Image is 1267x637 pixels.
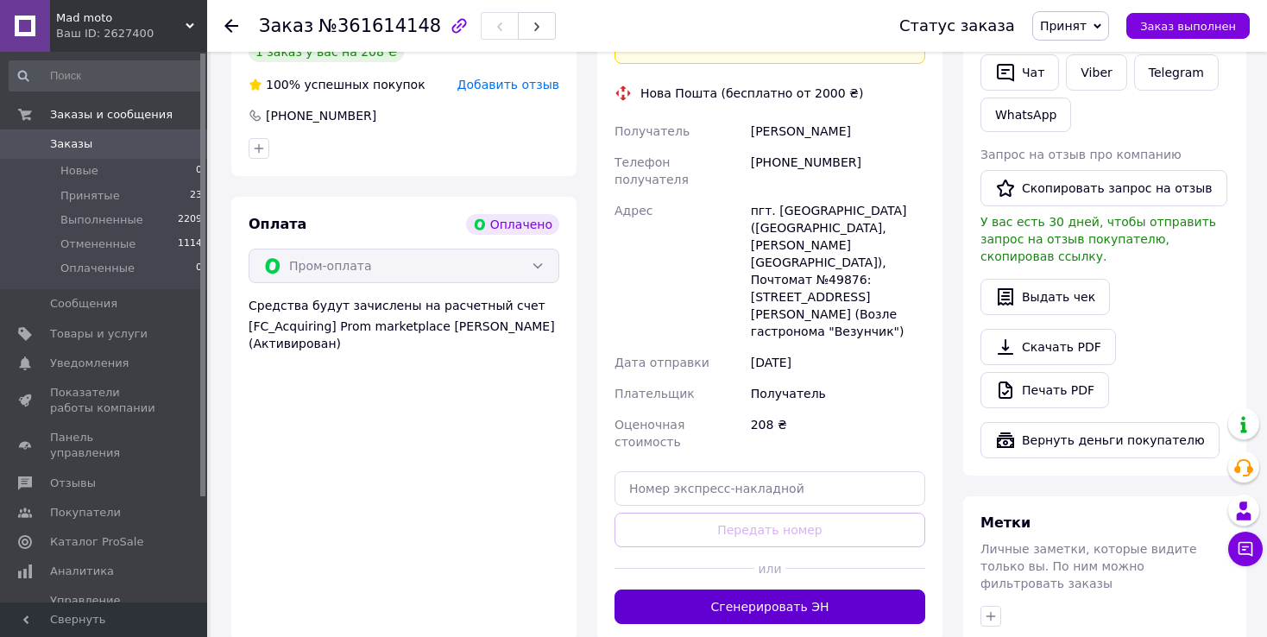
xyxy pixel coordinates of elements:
span: Оценочная стоимость [615,418,684,449]
span: Заказы и сообщения [50,107,173,123]
a: WhatsApp [980,98,1071,132]
span: 0 [196,163,202,179]
div: [PHONE_NUMBER] [264,107,378,124]
div: Средства будут зачислены на расчетный счет [249,297,559,352]
span: 100% [266,78,300,91]
span: Дата отправки [615,356,709,369]
a: Скачать PDF [980,329,1116,365]
span: 1114 [178,237,202,252]
span: Аналитика [50,564,114,579]
span: Mad moto [56,10,186,26]
div: 208 ₴ [747,409,929,457]
span: Принятые [60,188,120,204]
span: Уведомления [50,356,129,371]
div: Ваш ID: 2627400 [56,26,207,41]
input: Номер экспресс-накладной [615,471,925,506]
span: Покупатели [50,505,121,520]
div: [DATE] [747,347,929,378]
div: [PERSON_NAME] [747,116,929,147]
span: Адрес [615,204,652,218]
div: Нова Пошта (бесплатно от 2000 ₴) [636,85,867,102]
span: Принят [1040,19,1087,33]
div: Вернуться назад [224,17,238,35]
span: Каталог ProSale [50,534,143,550]
span: Добавить отзыв [457,78,559,91]
span: Товары и услуги [50,326,148,342]
button: Чат [980,54,1059,91]
a: Viber [1066,54,1126,91]
span: Управление сайтом [50,593,160,624]
span: Личные заметки, которые видите только вы. По ним можно фильтровать заказы [980,542,1197,590]
span: Оплата [249,216,306,232]
div: Оплачено [466,214,559,235]
button: Скопировать запрос на отзыв [980,170,1227,206]
span: Панель управления [50,430,160,461]
a: Печать PDF [980,372,1109,408]
button: Чат с покупателем [1228,532,1263,566]
span: Отзывы [50,476,96,491]
div: [FC_Acquiring] Prom marketplace [PERSON_NAME] (Активирован) [249,318,559,352]
span: Выполненные [60,212,143,228]
span: У вас есть 30 дней, чтобы отправить запрос на отзыв покупателю, скопировав ссылку. [980,215,1216,263]
button: Выдать чек [980,279,1110,315]
span: Заказы [50,136,92,152]
input: Поиск [9,60,204,91]
div: успешных покупок [249,76,425,93]
div: Статус заказа [899,17,1015,35]
span: Метки [980,514,1031,531]
div: Получатель [747,378,929,409]
span: Сообщения [50,296,117,312]
span: Показатели работы компании [50,385,160,416]
span: Заказ [259,16,313,36]
button: Вернуть деньги покупателю [980,422,1220,458]
a: Telegram [1134,54,1219,91]
span: Оплаченные [60,261,135,276]
span: Новые [60,163,98,179]
span: 2209 [178,212,202,228]
span: Запрос на отзыв про компанию [980,148,1182,161]
span: Плательщик [615,387,695,400]
span: Заказ выполнен [1140,20,1236,33]
span: 0 [196,261,202,276]
div: пгт. [GEOGRAPHIC_DATA] ([GEOGRAPHIC_DATA], [PERSON_NAME][GEOGRAPHIC_DATA]), Почтомат №49876: [STR... [747,195,929,347]
div: 1 заказ у вас на 208 ₴ [249,41,404,62]
span: Телефон получателя [615,155,689,186]
span: 23 [190,188,202,204]
span: №361614148 [318,16,441,36]
span: Получатель [615,124,690,138]
div: [PHONE_NUMBER] [747,147,929,195]
span: Отмененные [60,237,136,252]
button: Заказ выполнен [1126,13,1250,39]
button: Сгенерировать ЭН [615,590,925,624]
span: или [754,560,785,577]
